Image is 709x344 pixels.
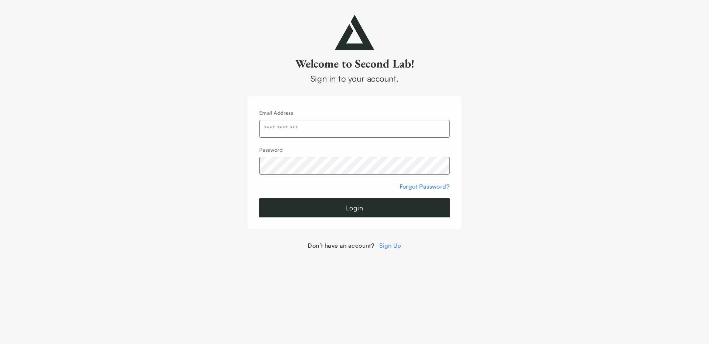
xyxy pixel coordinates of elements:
[247,56,462,71] h2: Welcome to Second Lab!
[400,183,450,190] a: Forgot Password?
[247,72,462,85] div: Sign in to your account.
[259,198,450,217] button: Login
[259,147,282,153] label: Password
[247,241,462,250] div: Don’t have an account?
[379,242,401,249] a: Sign Up
[259,110,293,116] label: Email Address
[335,15,374,50] img: secondlab-logo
